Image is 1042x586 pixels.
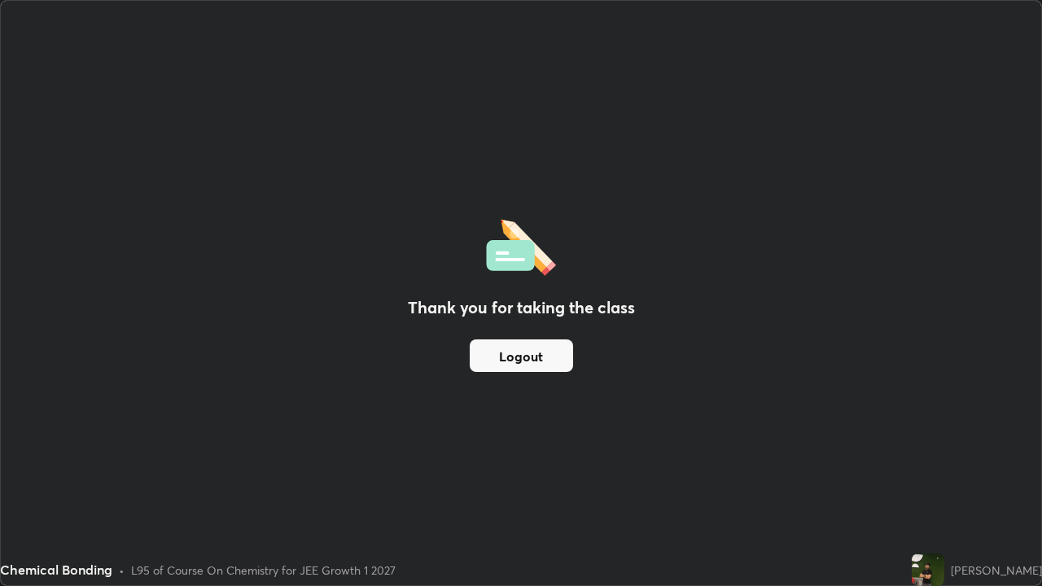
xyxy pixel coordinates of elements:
[951,562,1042,579] div: [PERSON_NAME]
[486,214,556,276] img: offlineFeedback.1438e8b3.svg
[408,295,635,320] h2: Thank you for taking the class
[912,553,944,586] img: f50b3a2f329144b188e9657394f95d2f.jpg
[131,562,396,579] div: L95 of Course On Chemistry for JEE Growth 1 2027
[119,562,125,579] div: •
[470,339,573,372] button: Logout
